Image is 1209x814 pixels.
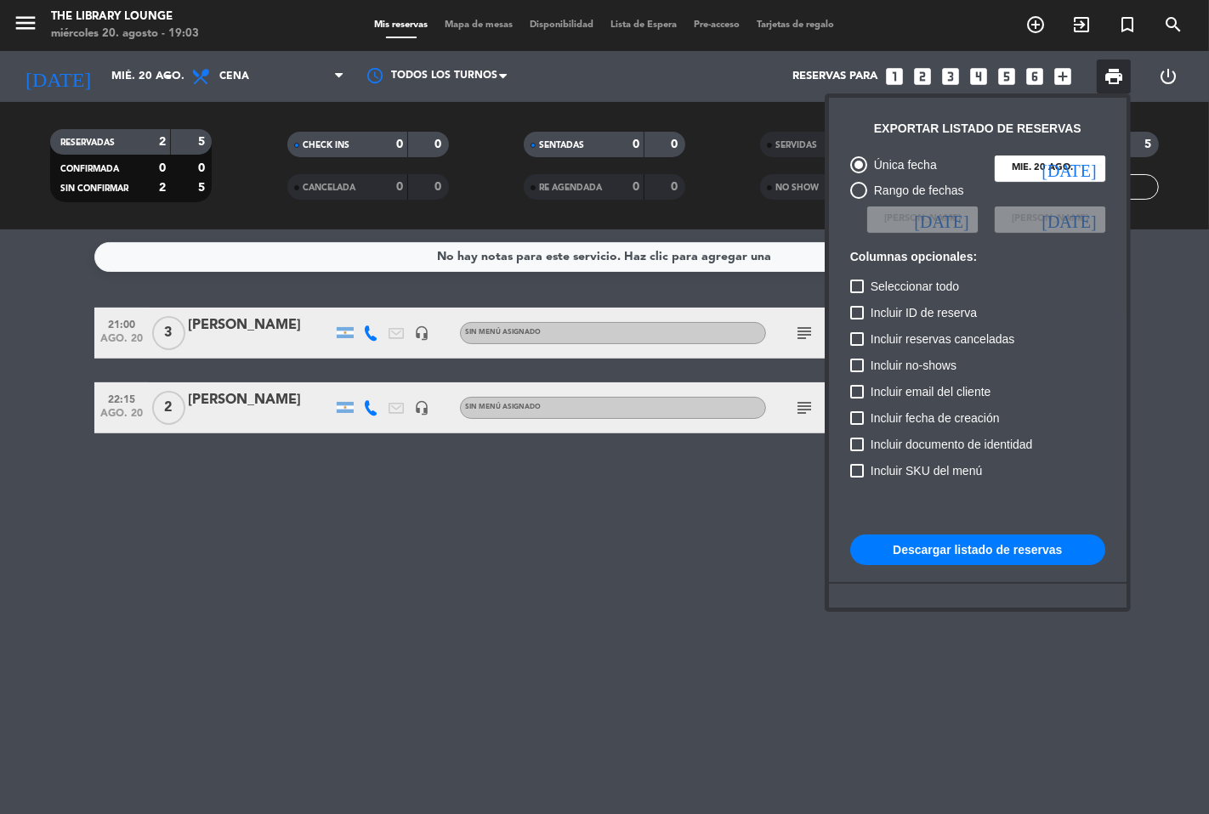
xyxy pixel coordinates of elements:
i: [DATE] [1042,211,1096,228]
span: [PERSON_NAME] [884,212,961,227]
i: [DATE] [914,211,968,228]
button: Descargar listado de reservas [850,534,1105,565]
i: [DATE] [1042,160,1096,177]
div: Exportar listado de reservas [874,119,1081,138]
span: Incluir fecha de creación [871,408,1000,428]
div: Rango de fechas [867,181,964,201]
span: Seleccionar todo [871,276,959,297]
h6: Columnas opcionales: [850,250,1105,264]
span: Incluir reservas canceladas [871,329,1015,349]
span: Incluir SKU del menú [871,461,983,481]
div: Única fecha [867,155,937,175]
span: print [1104,66,1124,87]
span: Incluir no-shows [871,355,956,376]
span: Incluir ID de reserva [871,302,977,323]
span: Incluir email del cliente [871,382,991,402]
span: [PERSON_NAME] [1012,212,1088,227]
span: Incluir documento de identidad [871,434,1033,455]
